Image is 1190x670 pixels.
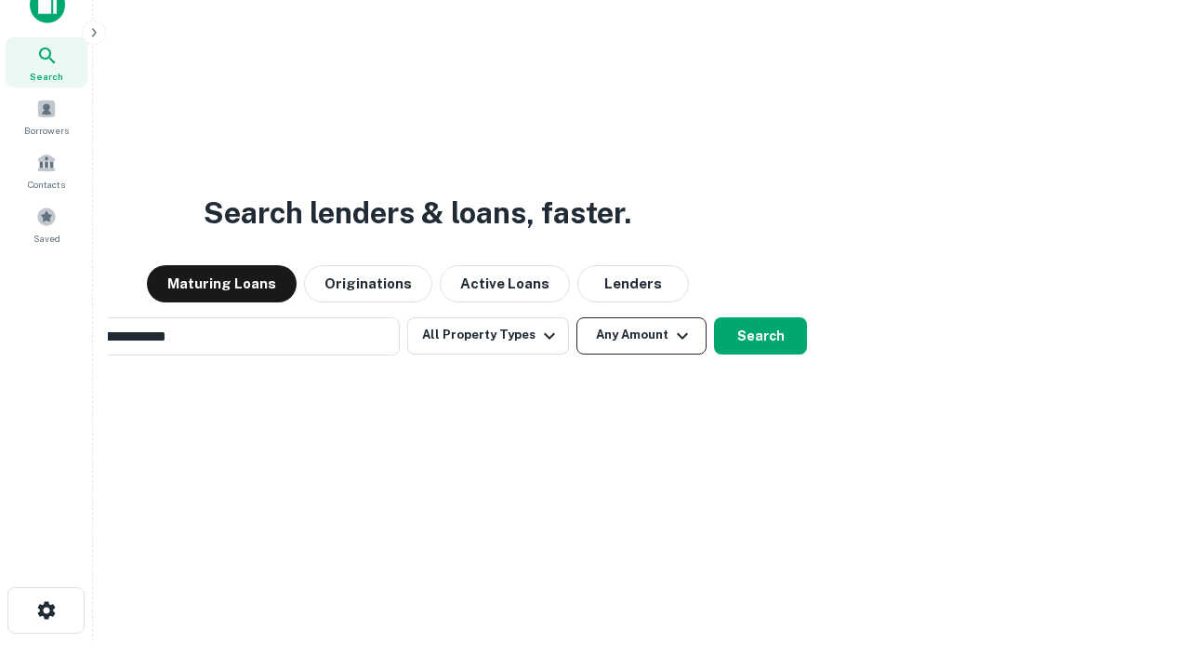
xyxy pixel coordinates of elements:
span: Search [30,69,63,84]
button: All Property Types [407,317,569,355]
a: Contacts [6,145,87,195]
h3: Search lenders & loans, faster. [204,191,631,235]
a: Borrowers [6,91,87,141]
button: Originations [304,265,432,302]
iframe: Chat Widget [1097,521,1190,610]
button: Active Loans [440,265,570,302]
button: Any Amount [576,317,707,355]
span: Borrowers [24,123,69,138]
button: Search [714,317,807,355]
span: Saved [33,231,60,246]
button: Lenders [577,265,689,302]
span: Contacts [28,177,65,192]
a: Saved [6,199,87,249]
button: Maturing Loans [147,265,297,302]
a: Search [6,37,87,87]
